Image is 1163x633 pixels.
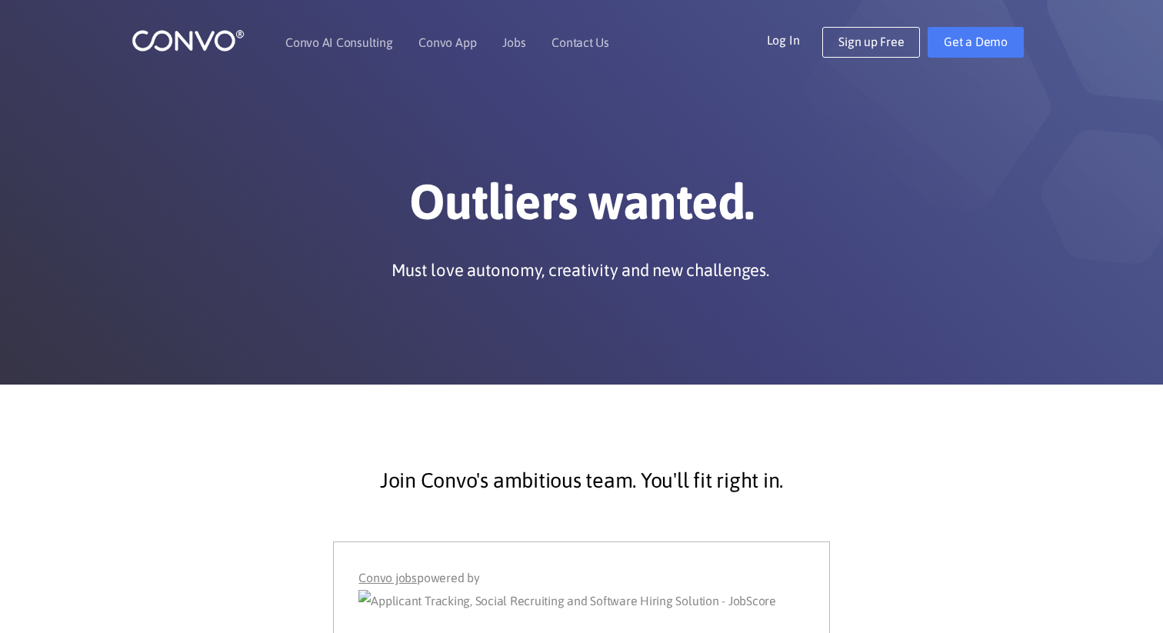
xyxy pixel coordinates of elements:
[822,27,920,58] a: Sign up Free
[132,28,245,52] img: logo_1.png
[166,461,997,500] p: Join Convo's ambitious team. You'll fit right in.
[392,258,769,282] p: Must love autonomy, creativity and new challenges.
[358,590,776,613] img: Applicant Tracking, Social Recruiting and Software Hiring Solution - JobScore
[552,36,609,48] a: Contact Us
[928,27,1024,58] a: Get a Demo
[155,172,1008,243] h1: Outliers wanted.
[418,36,476,48] a: Convo App
[358,567,417,590] a: Convo jobs
[502,36,525,48] a: Jobs
[285,36,392,48] a: Convo AI Consulting
[358,567,804,613] div: powered by
[767,27,823,52] a: Log In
